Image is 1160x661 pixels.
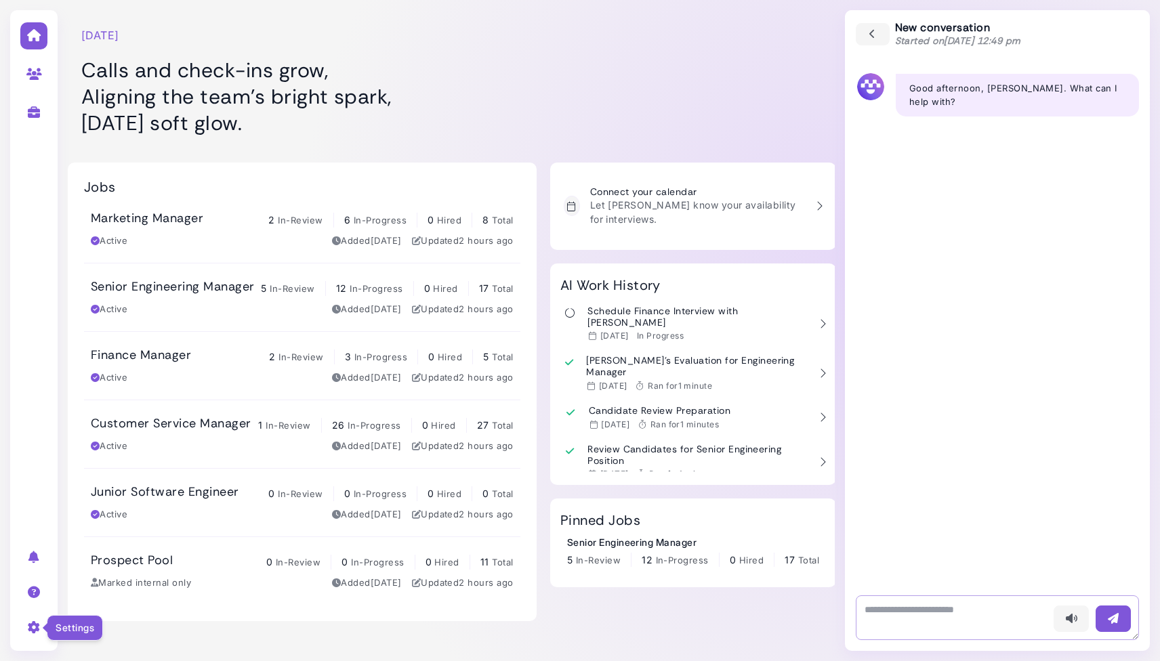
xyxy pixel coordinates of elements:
span: In-Progress [354,488,407,499]
span: 2 [269,351,275,362]
time: Sep 10, 2025 [459,235,513,246]
time: Sep 10, 2025 [459,372,513,383]
p: Let [PERSON_NAME] know your availability for interviews. [590,198,806,226]
div: Updated [412,440,514,453]
time: Sep 03, 2025 [371,509,402,519]
span: 0 [266,556,272,568]
span: 11 [480,556,489,568]
span: Hired [433,283,457,294]
span: 0 [344,488,350,499]
span: 12 [642,554,652,566]
div: Updated [412,576,514,590]
span: Ran for 1 minutes [649,469,718,479]
span: Total [492,351,513,362]
h3: Schedule Finance Interview with [PERSON_NAME] [587,305,808,328]
span: Hired [434,557,459,568]
a: Senior Engineering Manager 5 In-Review 12 In-Progress 0 Hired 17 Total [567,535,819,568]
time: Sep 08, 2025 [599,381,627,391]
div: Updated [412,508,514,521]
time: Sep 03, 2025 [371,440,402,451]
span: 5 [261,282,266,294]
a: Junior Software Engineer 0 In-Review 0 In-Progress 0 Hired 0 Total Active Added[DATE] Updated2 ho... [84,469,520,536]
time: Sep 03, 2025 [371,303,402,314]
div: Active [91,303,127,316]
time: Sep 10, 2025 [459,577,513,588]
span: 26 [332,419,345,431]
a: Customer Service Manager 1 In-Review 26 In-Progress 0 Hired 27 Total Active Added[DATE] Updated2 ... [84,400,520,468]
span: Hired [438,351,462,362]
a: Prospect Pool 0 In-Review 0 In-Progress 0 Hired 11 Total Marked internal only Added[DATE] Updated... [84,537,520,605]
span: 0 [426,556,432,568]
div: Added [332,440,402,453]
span: 17 [479,282,489,294]
div: Updated [412,234,514,248]
time: Sep 03, 2025 [371,235,402,246]
time: Sep 10, 2025 [459,440,513,451]
span: 0 [268,488,274,499]
div: Added [332,371,402,385]
a: Finance Manager 2 In-Review 3 In-Progress 0 Hired 5 Total Active Added[DATE] Updated2 hours ago [84,332,520,400]
time: Sep 10, 2025 [459,303,513,314]
h2: AI Work History [560,277,661,293]
span: In-Review [266,420,310,431]
span: Total [492,488,513,499]
div: Added [332,234,402,248]
div: Marked internal only [91,576,191,590]
a: Connect your calendar Let [PERSON_NAME] know your availability for interviews. [557,179,829,233]
span: Total [492,420,513,431]
div: Added [332,576,402,590]
time: Sep 03, 2025 [371,372,402,383]
span: Hired [431,420,455,431]
span: In-Review [576,555,621,566]
span: In-Review [278,488,323,499]
div: New conversation [895,21,1021,47]
h3: Candidate Review Preparation [589,405,730,417]
div: Good afternoon, [PERSON_NAME]. What can I help with? [896,74,1139,116]
span: 0 [424,282,430,294]
span: In-Progress [354,215,407,226]
span: Ran for 1 minutes [650,419,720,429]
div: Active [91,440,127,453]
span: 2 [268,214,274,226]
h2: Jobs [84,179,116,195]
span: 17 [785,554,795,566]
span: In-Review [276,557,320,568]
div: Active [91,234,127,248]
h3: Junior Software Engineer [91,485,239,500]
span: 5 [567,554,573,566]
span: Hired [437,488,461,499]
span: In-Progress [354,351,407,362]
span: 1 [258,419,262,431]
span: 0 [428,351,434,362]
span: 0 [428,214,434,226]
span: Hired [739,555,764,566]
span: 3 [345,351,351,362]
h2: Pinned Jobs [560,512,640,528]
h3: Senior Engineering Manager [91,280,254,295]
h3: Finance Manager [91,348,191,363]
div: Active [91,371,127,385]
span: Started on [895,35,1021,47]
span: 0 [730,554,736,566]
span: Total [798,555,819,566]
time: [DATE] 12:49 pm [944,35,1020,47]
span: In-Progress [348,420,400,431]
h3: [PERSON_NAME]'s Evaluation for Engineering Manager [586,355,808,378]
span: 12 [336,282,347,294]
div: In Progress [637,330,684,341]
span: 6 [344,214,350,226]
time: Sep 03, 2025 [371,577,402,588]
span: 27 [477,419,489,431]
span: 5 [483,351,489,362]
h1: Calls and check-ins grow, Aligning the team’s bright spark, [DATE] soft glow. [81,57,556,136]
div: Added [332,508,402,521]
time: Sep 08, 2025 [601,419,629,429]
a: Senior Engineering Manager 5 In-Review 12 In-Progress 0 Hired 17 Total Active Added[DATE] Updated... [84,263,520,331]
time: Sep 08, 2025 [600,469,629,479]
div: Active [91,508,127,521]
div: Added [332,303,402,316]
span: 0 [482,488,489,499]
h3: Connect your calendar [590,186,806,198]
div: Updated [412,371,514,385]
h3: Customer Service Manager [91,417,251,431]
